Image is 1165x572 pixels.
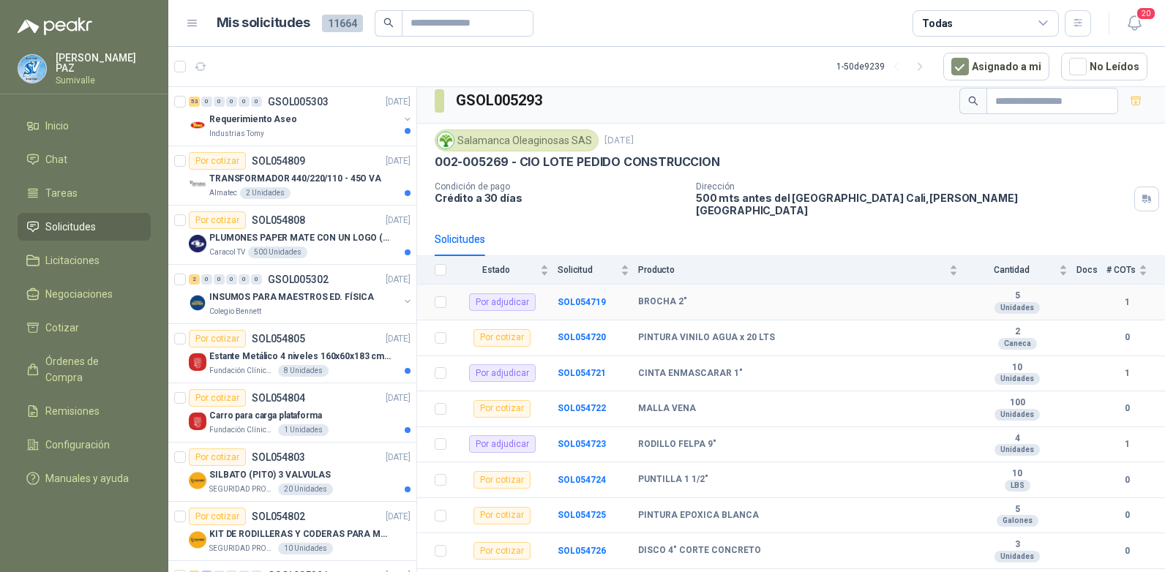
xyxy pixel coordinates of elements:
b: SOL054722 [558,403,606,413]
div: Por adjudicar [469,364,536,382]
p: [PERSON_NAME] PAZ [56,53,151,73]
p: Caracol TV [209,247,245,258]
div: 0 [214,97,225,107]
div: 10 Unidades [278,543,333,554]
p: GSOL005303 [268,97,329,107]
div: LBS [1005,480,1030,492]
div: 1 - 50 de 9239 [836,55,932,78]
div: Unidades [994,551,1040,562]
div: Unidades [994,409,1040,421]
b: MALLA VENA [638,403,696,415]
p: PLUMONES PAPER MATE CON UN LOGO (SEGUN REF.ADJUNTA) [209,231,392,245]
div: 8 Unidades [278,365,329,377]
th: Docs [1076,256,1106,285]
th: Solicitud [558,256,638,285]
span: Producto [638,265,946,275]
div: 0 [201,274,212,285]
p: [DATE] [604,134,634,148]
p: [DATE] [386,214,411,227]
div: Unidades [994,373,1040,385]
a: SOL054720 [558,332,606,342]
div: Por cotizar [189,448,246,466]
p: SOL054805 [252,334,305,344]
a: Negociaciones [18,280,151,308]
p: 002-005269 - CIO LOTE PEDIDO CONSTRUCCION [435,154,720,170]
p: INSUMOS PARA MAESTROS ED. FÍSICA [209,290,374,304]
p: Condición de pago [435,181,684,192]
div: 0 [239,97,250,107]
th: Producto [638,256,967,285]
p: SOL054804 [252,393,305,403]
span: 20 [1136,7,1156,20]
div: Solicitudes [435,231,485,247]
b: SOL054725 [558,510,606,520]
p: Sumivalle [56,76,151,85]
b: 1 [1106,366,1147,380]
div: 2 [189,274,200,285]
a: 2 0 0 0 0 0 GSOL005302[DATE] Company LogoINSUMOS PARA MAESTROS ED. FÍSICAColegio Bennett [189,271,413,317]
th: Estado [455,256,558,285]
img: Company Logo [438,132,454,148]
a: Solicitudes [18,213,151,241]
a: Inicio [18,112,151,140]
div: 2 Unidades [240,187,291,199]
p: Almatec [209,187,237,199]
span: Manuales y ayuda [45,470,129,486]
b: DISCO 4" CORTE CONCRETO [638,545,761,557]
span: Negociaciones [45,286,113,302]
span: Solicitud [558,265,618,275]
span: Configuración [45,437,110,453]
p: Fundación Clínica Shaio [209,365,275,377]
a: Manuales y ayuda [18,464,151,492]
div: Galones [997,515,1038,527]
div: 1 Unidades [278,424,329,436]
div: 500 Unidades [248,247,307,258]
p: Industrias Tomy [209,128,264,140]
span: Órdenes de Compra [45,353,137,385]
a: Configuración [18,431,151,459]
img: Company Logo [18,55,46,83]
img: Company Logo [189,235,206,252]
p: SOL054803 [252,452,305,462]
div: 0 [214,274,225,285]
p: [DATE] [386,391,411,405]
p: Requerimiento Aseo [209,113,297,127]
p: Dirección [696,181,1128,192]
b: SOL054723 [558,439,606,449]
a: Chat [18,146,151,173]
p: SOL054809 [252,156,305,166]
b: 5 [967,290,1068,302]
span: 11664 [322,15,363,32]
h3: GSOL005293 [456,89,544,112]
div: Por cotizar [189,211,246,229]
div: Salamanca Oleaginosas SAS [435,129,599,151]
p: SILBATO (PITO) 3 VALVULAS [209,468,331,482]
p: SOL054802 [252,511,305,522]
b: RODILLO FELPA 9" [638,439,716,451]
a: SOL054724 [558,475,606,485]
b: SOL054719 [558,297,606,307]
img: Company Logo [189,294,206,312]
b: PINTURA VINILO AGUA x 20 LTS [638,332,775,344]
p: [DATE] [386,273,411,287]
span: # COTs [1106,265,1136,275]
a: Tareas [18,179,151,207]
p: Estante Metálico 4 niveles 160x60x183 cm Fixser [209,350,392,364]
div: Por cotizar [189,152,246,170]
b: SOL054726 [558,546,606,556]
div: Unidades [994,444,1040,456]
b: 3 [967,539,1068,551]
b: 10 [967,362,1068,374]
div: Por cotizar [473,542,531,560]
p: [DATE] [386,332,411,346]
div: Por cotizar [189,389,246,407]
b: 4 [967,433,1068,445]
b: 0 [1106,331,1147,345]
span: Remisiones [45,403,100,419]
div: 20 Unidades [278,483,333,495]
span: search [383,18,394,28]
img: Company Logo [189,472,206,489]
div: Por cotizar [473,329,531,347]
